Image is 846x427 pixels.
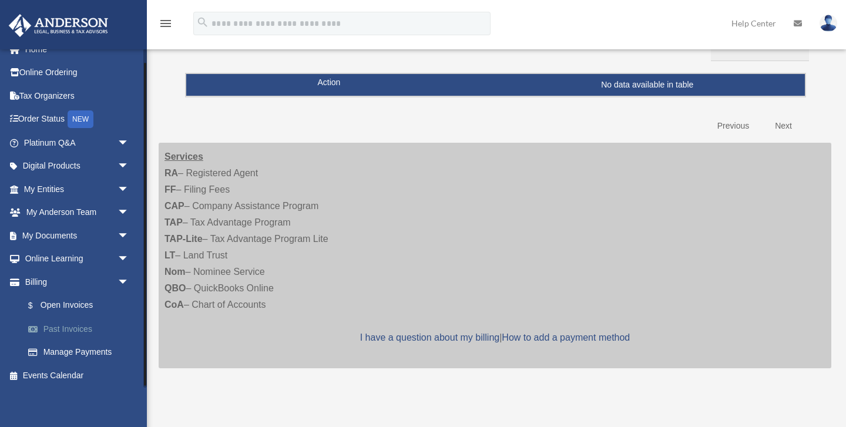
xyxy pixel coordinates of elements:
[8,247,147,271] a: Online Learningarrow_drop_down
[159,143,831,368] div: – Registered Agent – Filing Fees – Company Assistance Program – Tax Advantage Program – Tax Advan...
[164,184,176,194] strong: FF
[164,152,203,162] strong: Services
[164,283,186,293] strong: QBO
[117,201,141,225] span: arrow_drop_down
[8,107,147,132] a: Order StatusNEW
[117,154,141,179] span: arrow_drop_down
[8,364,147,387] a: Events Calendar
[8,61,147,85] a: Online Ordering
[117,131,141,155] span: arrow_drop_down
[8,270,147,294] a: Billingarrow_drop_down
[8,84,147,107] a: Tax Organizers
[709,114,758,138] a: Previous
[186,74,805,96] td: No data available in table
[117,270,141,294] span: arrow_drop_down
[164,330,825,346] p: |
[164,267,186,277] strong: Nom
[164,168,178,178] strong: RA
[196,16,209,29] i: search
[164,234,203,244] strong: TAP-Lite
[117,224,141,248] span: arrow_drop_down
[68,110,93,128] div: NEW
[16,294,141,318] a: $Open Invoices
[16,317,147,341] a: Past Invoices
[159,16,173,31] i: menu
[159,21,173,31] a: menu
[360,332,499,342] a: I have a question about my billing
[8,154,147,178] a: Digital Productsarrow_drop_down
[164,250,175,260] strong: LT
[16,341,147,364] a: Manage Payments
[164,201,184,211] strong: CAP
[117,247,141,271] span: arrow_drop_down
[766,114,801,138] a: Next
[8,131,147,154] a: Platinum Q&Aarrow_drop_down
[8,177,147,201] a: My Entitiesarrow_drop_down
[502,332,630,342] a: How to add a payment method
[35,298,41,313] span: $
[820,15,837,32] img: User Pic
[8,224,147,247] a: My Documentsarrow_drop_down
[711,39,809,62] input: Search:
[164,217,183,227] strong: TAP
[5,14,112,37] img: Anderson Advisors Platinum Portal
[164,300,184,310] strong: CoA
[117,177,141,201] span: arrow_drop_down
[8,201,147,224] a: My Anderson Teamarrow_drop_down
